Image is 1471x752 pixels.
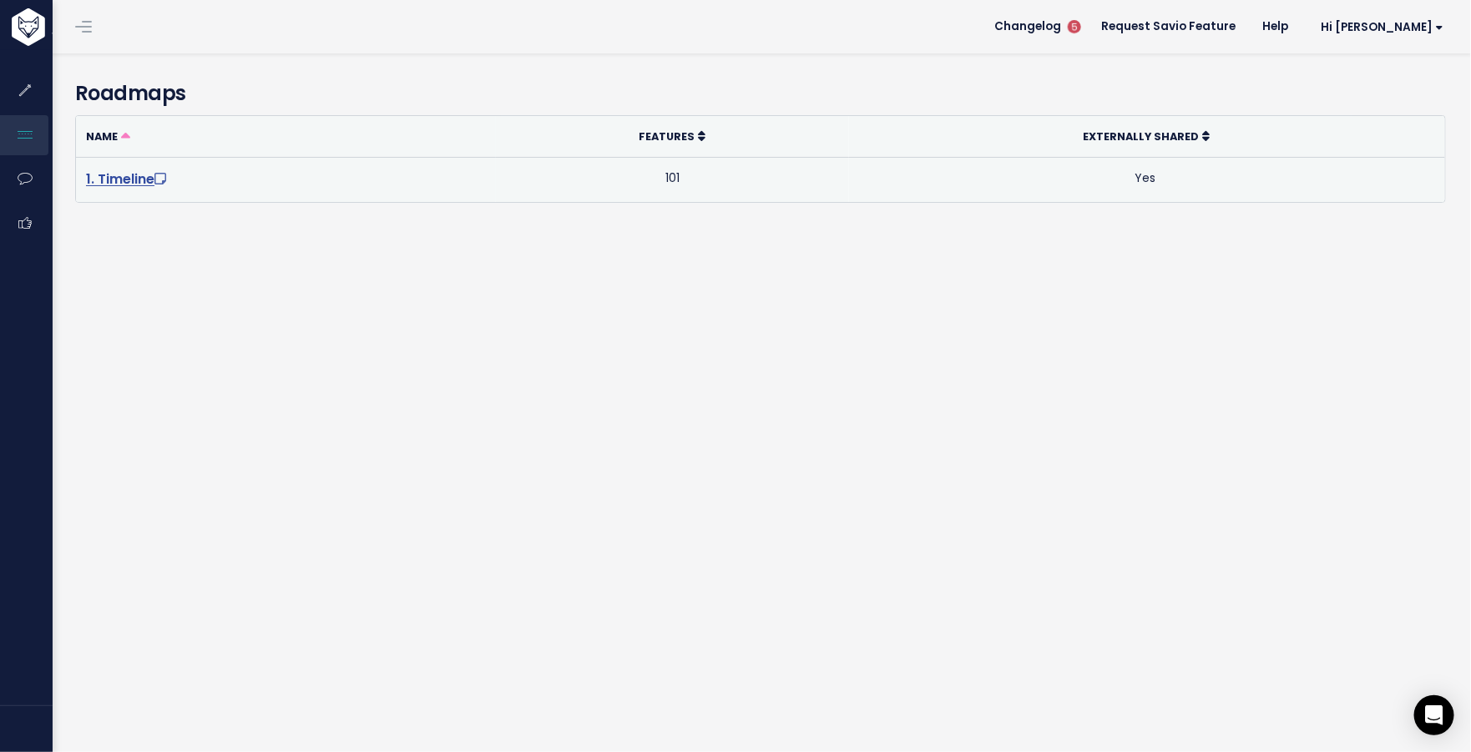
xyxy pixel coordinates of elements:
div: Open Intercom Messenger [1414,695,1454,735]
span: 5 [1068,20,1081,33]
a: Name [86,128,130,144]
td: 101 [496,158,848,202]
a: Externally Shared [1084,128,1211,144]
a: Help [1249,14,1302,39]
img: logo-white.9d6f32f41409.svg [8,8,137,46]
a: Features [639,128,705,144]
h4: Roadmaps [75,78,1446,109]
span: Features [639,129,695,144]
span: Externally Shared [1084,129,1200,144]
td: Yes [849,158,1445,202]
span: Hi [PERSON_NAME] [1322,21,1444,33]
span: Name [86,129,118,144]
span: Changelog [994,21,1061,33]
a: Hi [PERSON_NAME] [1302,14,1458,40]
a: Request Savio Feature [1088,14,1249,39]
a: 1. Timeline [86,169,169,189]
